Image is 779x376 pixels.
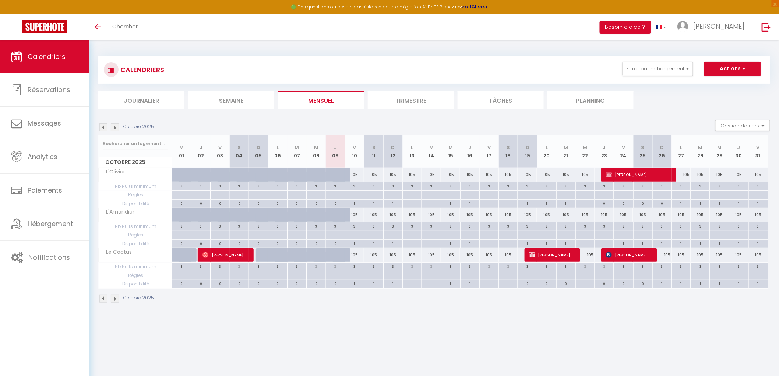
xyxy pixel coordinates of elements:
[653,222,672,229] div: 3
[99,231,172,239] span: Règles
[288,222,306,229] div: 3
[507,144,510,151] abbr: S
[172,222,191,229] div: 3
[441,200,460,207] div: 1
[691,200,710,207] div: 1
[710,208,729,222] div: 105
[537,200,556,207] div: 1
[693,22,745,31] span: [PERSON_NAME]
[384,135,403,168] th: 12
[652,248,672,262] div: 105
[710,248,729,262] div: 105
[364,222,383,229] div: 3
[460,135,479,168] th: 16
[499,135,518,168] th: 18
[384,248,403,262] div: 105
[180,144,184,151] abbr: M
[307,222,325,229] div: 3
[364,182,383,189] div: 3
[480,135,499,168] th: 17
[729,222,748,229] div: 3
[499,208,518,222] div: 105
[172,263,191,270] div: 3
[288,200,306,207] div: 0
[22,20,67,33] img: Super Booking
[100,168,127,176] span: L'Olivier
[458,91,544,109] li: Tâches
[172,135,191,168] th: 01
[191,222,210,229] div: 3
[537,222,556,229] div: 3
[546,144,548,151] abbr: L
[307,135,326,168] th: 08
[123,123,154,130] p: Octobre 2025
[441,222,460,229] div: 3
[230,263,249,270] div: 3
[710,135,729,168] th: 29
[368,91,454,109] li: Trimestre
[691,182,710,189] div: 3
[461,200,479,207] div: 1
[103,137,168,150] input: Rechercher un logement...
[230,135,249,168] th: 04
[557,240,575,247] div: 1
[278,91,364,109] li: Mensuel
[295,144,299,151] abbr: M
[480,200,498,207] div: 1
[441,182,460,189] div: 3
[422,263,441,270] div: 3
[710,168,729,182] div: 105
[556,168,575,182] div: 105
[677,21,688,32] img: ...
[595,135,614,168] th: 23
[422,222,441,229] div: 3
[499,182,518,189] div: 3
[100,208,137,216] span: L'Amandier
[345,248,364,262] div: 105
[211,222,229,229] div: 3
[345,168,364,182] div: 105
[230,182,249,189] div: 3
[345,135,364,168] th: 10
[672,240,691,247] div: 1
[653,182,672,189] div: 3
[710,182,729,189] div: 3
[422,240,441,247] div: 1
[345,208,364,222] div: 105
[575,208,595,222] div: 105
[576,240,595,247] div: 1
[268,222,287,229] div: 3
[461,182,479,189] div: 3
[257,144,260,151] abbr: D
[518,182,537,189] div: 3
[353,144,356,151] abbr: V
[729,200,748,207] div: 1
[249,263,268,270] div: 3
[564,144,568,151] abbr: M
[422,135,441,168] th: 14
[448,144,453,151] abbr: M
[107,14,143,40] a: Chercher
[326,182,345,189] div: 3
[499,248,518,262] div: 105
[268,200,287,207] div: 0
[595,222,614,229] div: 3
[526,144,529,151] abbr: D
[441,208,460,222] div: 105
[384,263,402,270] div: 3
[634,222,652,229] div: 3
[98,91,184,109] li: Journalier
[268,135,287,168] th: 06
[718,144,722,151] abbr: M
[480,248,499,262] div: 105
[633,208,652,222] div: 105
[268,182,287,189] div: 3
[249,240,268,247] div: 0
[634,200,652,207] div: 0
[537,135,556,168] th: 20
[672,135,691,168] th: 27
[499,240,518,247] div: 1
[364,240,383,247] div: 1
[537,168,556,182] div: 105
[422,248,441,262] div: 105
